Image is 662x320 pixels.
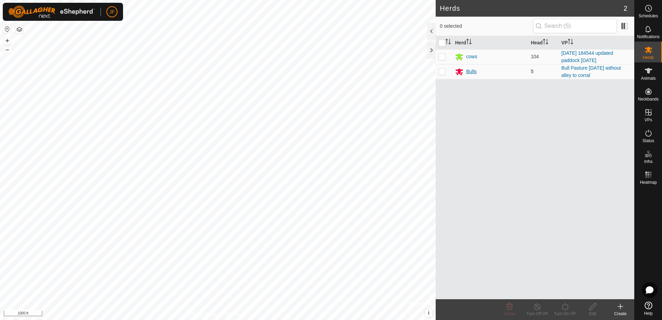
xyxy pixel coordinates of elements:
div: Create [607,311,634,317]
button: Map Layers [15,25,24,34]
span: Animals [641,76,656,80]
a: [DATE] 184544 updated paddock [DATE] [561,50,613,63]
h2: Herds [440,4,624,12]
p-sorticon: Activate to sort [445,40,451,45]
a: Bull Pasture [DATE] without alley to corral [561,65,621,78]
button: + [3,36,11,45]
p-sorticon: Activate to sort [568,40,573,45]
span: Schedules [638,14,658,18]
div: cows [466,53,477,60]
a: Contact Us [225,311,245,317]
th: Head [528,36,559,50]
span: Notifications [637,35,660,39]
th: VP [559,36,635,50]
div: Turn On VP [551,311,579,317]
div: Edit [579,311,607,317]
span: Herds [643,55,654,60]
div: Bulls [466,68,477,75]
button: – [3,45,11,54]
span: JF [109,8,115,16]
span: 5 [531,69,534,74]
button: Reset Map [3,25,11,33]
p-sorticon: Activate to sort [466,40,472,45]
img: Gallagher Logo [8,6,95,18]
span: Infra [644,159,652,164]
span: Help [644,311,653,315]
span: i [428,310,429,316]
p-sorticon: Activate to sort [543,40,548,45]
span: Heatmap [640,180,657,184]
th: Herd [452,36,528,50]
a: Help [635,299,662,318]
span: 0 selected [440,23,533,30]
input: Search (S) [533,19,617,33]
a: Privacy Policy [190,311,216,317]
span: 2 [624,3,627,14]
span: VPs [644,118,652,122]
span: Delete [504,311,516,316]
span: Neckbands [638,97,659,101]
span: 104 [531,54,539,59]
span: Status [642,139,654,143]
button: i [425,309,433,317]
div: Turn Off VP [523,311,551,317]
